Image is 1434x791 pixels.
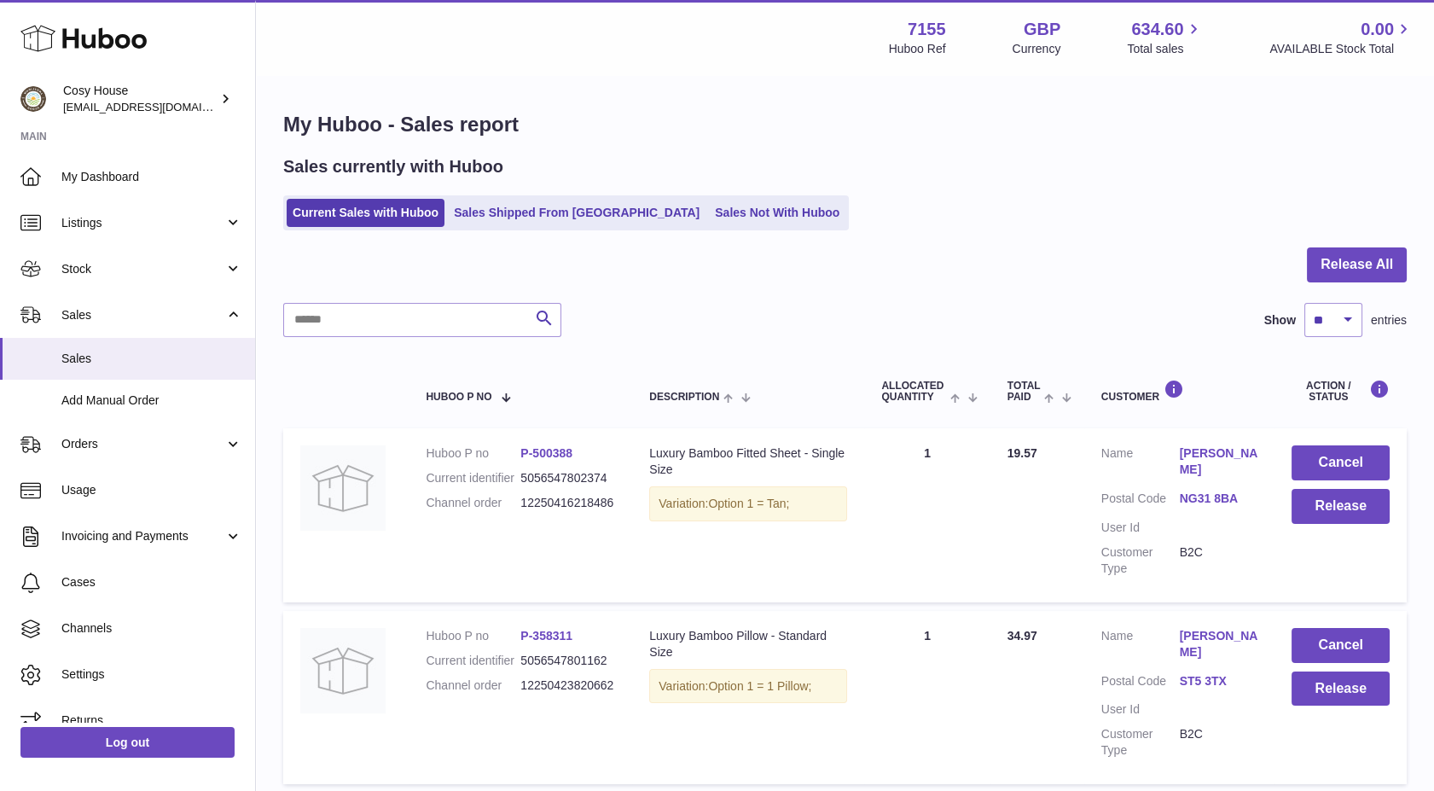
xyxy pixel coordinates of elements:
a: NG31 8BA [1180,491,1258,507]
dd: 12250416218486 [520,495,615,511]
div: Action / Status [1292,380,1390,403]
dt: Postal Code [1101,673,1180,694]
span: Invoicing and Payments [61,528,224,544]
a: [PERSON_NAME] [1180,628,1258,660]
div: Variation: [649,669,847,704]
span: 34.97 [1007,629,1037,643]
span: Orders [61,436,224,452]
strong: GBP [1024,18,1060,41]
dt: Current identifier [426,470,520,486]
span: 634.60 [1131,18,1183,41]
button: Release All [1307,247,1407,282]
div: Luxury Bamboo Fitted Sheet - Single Size [649,445,847,478]
span: Description [649,392,719,403]
span: Huboo P no [426,392,491,403]
dt: User Id [1101,701,1180,718]
td: 1 [864,611,990,784]
a: Current Sales with Huboo [287,199,444,227]
a: Sales Shipped From [GEOGRAPHIC_DATA] [448,199,705,227]
span: AVAILABLE Stock Total [1269,41,1414,57]
img: no-photo.jpg [300,445,386,531]
dt: Name [1101,445,1180,482]
div: Currency [1013,41,1061,57]
span: Total paid [1007,381,1041,403]
button: Cancel [1292,445,1390,480]
span: Stock [61,261,224,277]
img: no-photo.jpg [300,628,386,713]
dt: Name [1101,628,1180,665]
span: Channels [61,620,242,637]
dt: Current identifier [426,653,520,669]
span: Settings [61,666,242,683]
span: entries [1371,312,1407,329]
button: Release [1292,489,1390,524]
a: [PERSON_NAME] [1180,445,1258,478]
span: [EMAIL_ADDRESS][DOMAIN_NAME] [63,100,251,113]
div: Huboo Ref [889,41,946,57]
span: Cases [61,574,242,590]
dd: B2C [1180,544,1258,577]
img: info@wholesomegoods.com [20,86,46,112]
span: 19.57 [1007,446,1037,460]
strong: 7155 [908,18,946,41]
span: ALLOCATED Quantity [881,381,946,403]
div: Variation: [649,486,847,521]
a: 0.00 AVAILABLE Stock Total [1269,18,1414,57]
dd: 12250423820662 [520,678,615,694]
h2: Sales currently with Huboo [283,155,503,178]
a: 634.60 Total sales [1127,18,1203,57]
span: Add Manual Order [61,393,242,409]
span: Sales [61,351,242,367]
span: Sales [61,307,224,323]
dt: Huboo P no [426,445,520,462]
dd: 5056547801162 [520,653,615,669]
dt: Customer Type [1101,544,1180,577]
a: P-358311 [520,629,572,643]
span: Option 1 = 1 Pillow; [708,679,811,693]
dd: 5056547802374 [520,470,615,486]
div: Luxury Bamboo Pillow - Standard Size [649,628,847,660]
button: Release [1292,672,1390,707]
span: Listings [61,215,224,231]
a: P-500388 [520,446,572,460]
span: 0.00 [1361,18,1394,41]
dd: B2C [1180,726,1258,759]
dt: Channel order [426,678,520,694]
div: Cosy House [63,83,217,115]
span: Option 1 = Tan; [708,497,789,510]
span: Usage [61,482,242,498]
label: Show [1264,312,1296,329]
div: Customer [1101,380,1258,403]
button: Cancel [1292,628,1390,663]
span: Returns [61,712,242,729]
dt: Customer Type [1101,726,1180,759]
h1: My Huboo - Sales report [283,111,1407,138]
span: My Dashboard [61,169,242,185]
td: 1 [864,428,990,602]
dt: User Id [1101,520,1180,536]
a: Log out [20,727,235,758]
dt: Channel order [426,495,520,511]
a: ST5 3TX [1180,673,1258,689]
a: Sales Not With Huboo [709,199,845,227]
span: Total sales [1127,41,1203,57]
dt: Huboo P no [426,628,520,644]
dt: Postal Code [1101,491,1180,511]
